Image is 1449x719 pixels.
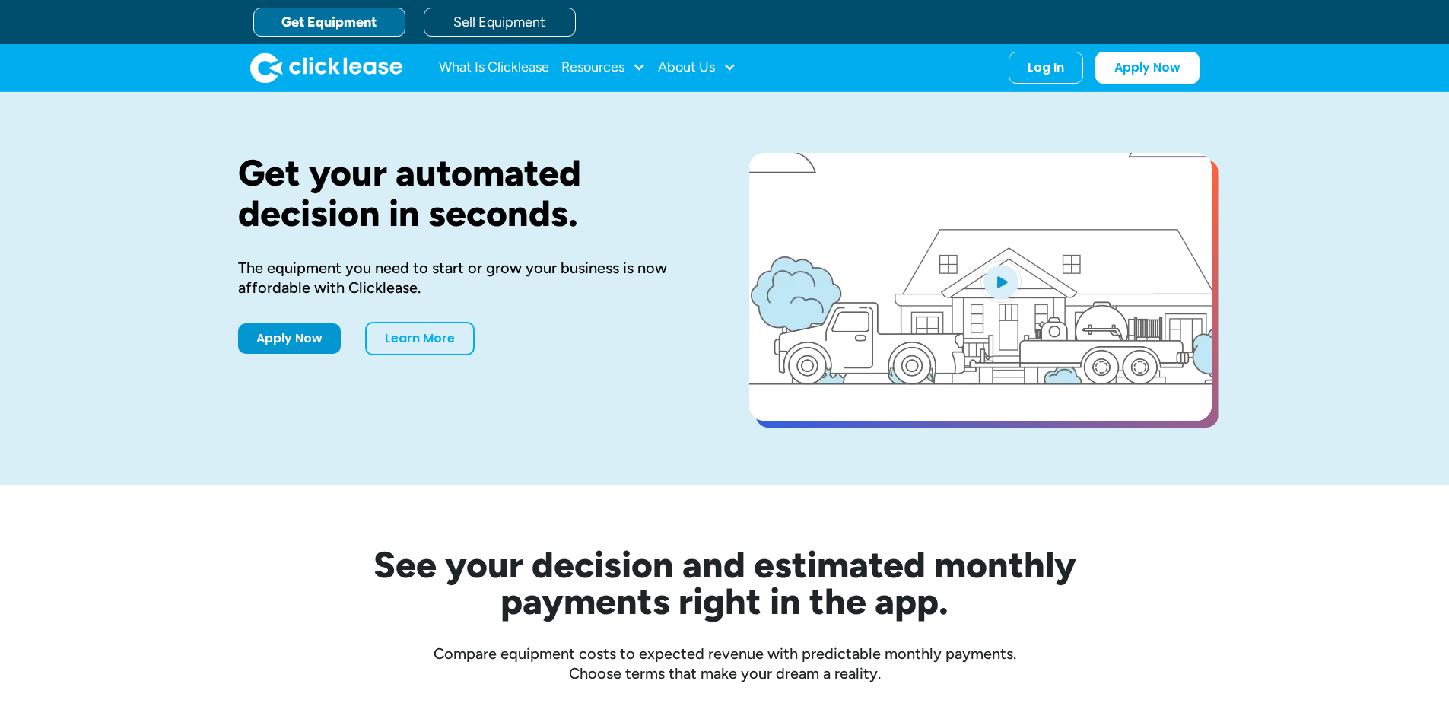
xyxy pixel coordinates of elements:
[980,260,1022,303] img: Blue play button logo on a light blue circular background
[439,52,549,83] a: What Is Clicklease
[1095,52,1200,84] a: Apply Now
[238,153,701,234] h1: Get your automated decision in seconds.
[1028,60,1064,75] div: Log In
[238,644,1212,683] div: Compare equipment costs to expected revenue with predictable monthly payments. Choose terms that ...
[424,8,576,37] a: Sell Equipment
[238,323,341,354] a: Apply Now
[238,258,701,297] div: The equipment you need to start or grow your business is now affordable with Clicklease.
[658,52,736,83] div: About Us
[250,52,402,83] img: Clicklease logo
[299,546,1151,619] h2: See your decision and estimated monthly payments right in the app.
[365,322,475,355] a: Learn More
[253,8,405,37] a: Get Equipment
[749,153,1212,421] a: open lightbox
[561,52,646,83] div: Resources
[250,52,402,83] a: home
